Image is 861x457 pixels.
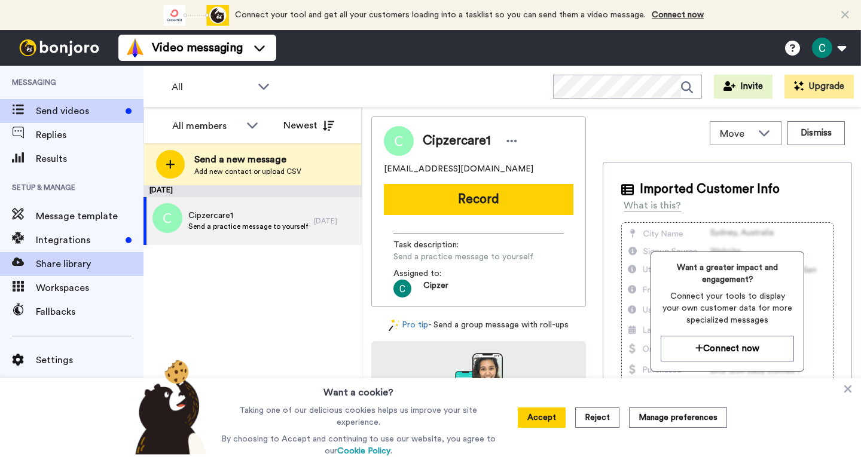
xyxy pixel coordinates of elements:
[126,38,145,57] img: vm-color.svg
[218,404,499,428] p: Taking one of our delicious cookies helps us improve your site experience.
[652,11,704,19] a: Connect now
[172,80,252,94] span: All
[36,104,121,118] span: Send videos
[629,407,727,428] button: Manage preferences
[389,319,428,332] a: Pro tip
[188,222,308,231] span: Send a practice message to yourself
[384,126,414,156] img: Image of Cipzercare1
[784,75,854,99] button: Upgrade
[423,280,448,297] span: Cipzer
[14,39,104,56] img: bj-logo-header-white.svg
[188,210,308,222] span: Cipzercare1
[624,198,681,213] div: What is this?
[720,127,752,141] span: Move
[371,319,586,332] div: - Send a group message with roll-ups
[194,152,301,167] span: Send a new message
[384,184,573,215] button: Record
[36,353,143,367] span: Settings
[36,152,143,166] span: Results
[393,280,411,297] img: ACg8ocK_jIh2St_5VzjO3l86XZamavd1hZ1738cUU1e59Uvd=s96-c
[661,262,794,286] span: Want a greater impact and engagement?
[172,119,240,133] div: All members
[143,185,362,197] div: [DATE]
[787,121,845,145] button: Dismiss
[337,447,390,455] a: Cookie Policy
[36,305,143,319] span: Fallbacks
[152,39,243,56] span: Video messaging
[152,203,182,233] img: c.png
[235,11,646,19] span: Connect your tool and get all your customers loading into a tasklist so you can send them a video...
[194,167,301,176] span: Add new contact or upload CSV
[163,5,229,26] div: animation
[323,378,393,400] h3: Want a cookie?
[36,233,121,247] span: Integrations
[314,216,356,226] div: [DATE]
[218,433,499,457] p: By choosing to Accept and continuing to use our website, you agree to our .
[393,268,477,280] span: Assigned to:
[640,180,780,198] span: Imported Customer Info
[36,128,143,142] span: Replies
[661,290,794,326] span: Connect your tools to display your own customer data for more specialized messages
[455,353,503,418] img: download
[518,407,566,428] button: Accept
[423,132,491,150] span: Cipzercare1
[124,359,213,455] img: bear-with-cookie.png
[714,75,773,99] button: Invite
[384,163,533,175] span: [EMAIL_ADDRESS][DOMAIN_NAME]
[393,239,477,251] span: Task description :
[389,319,399,332] img: magic-wand.svg
[393,251,533,263] span: Send a practice message to yourself
[274,114,343,137] button: Newest
[575,407,619,428] button: Reject
[661,336,794,361] button: Connect now
[36,281,143,295] span: Workspaces
[36,209,143,223] span: Message template
[36,257,143,271] span: Share library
